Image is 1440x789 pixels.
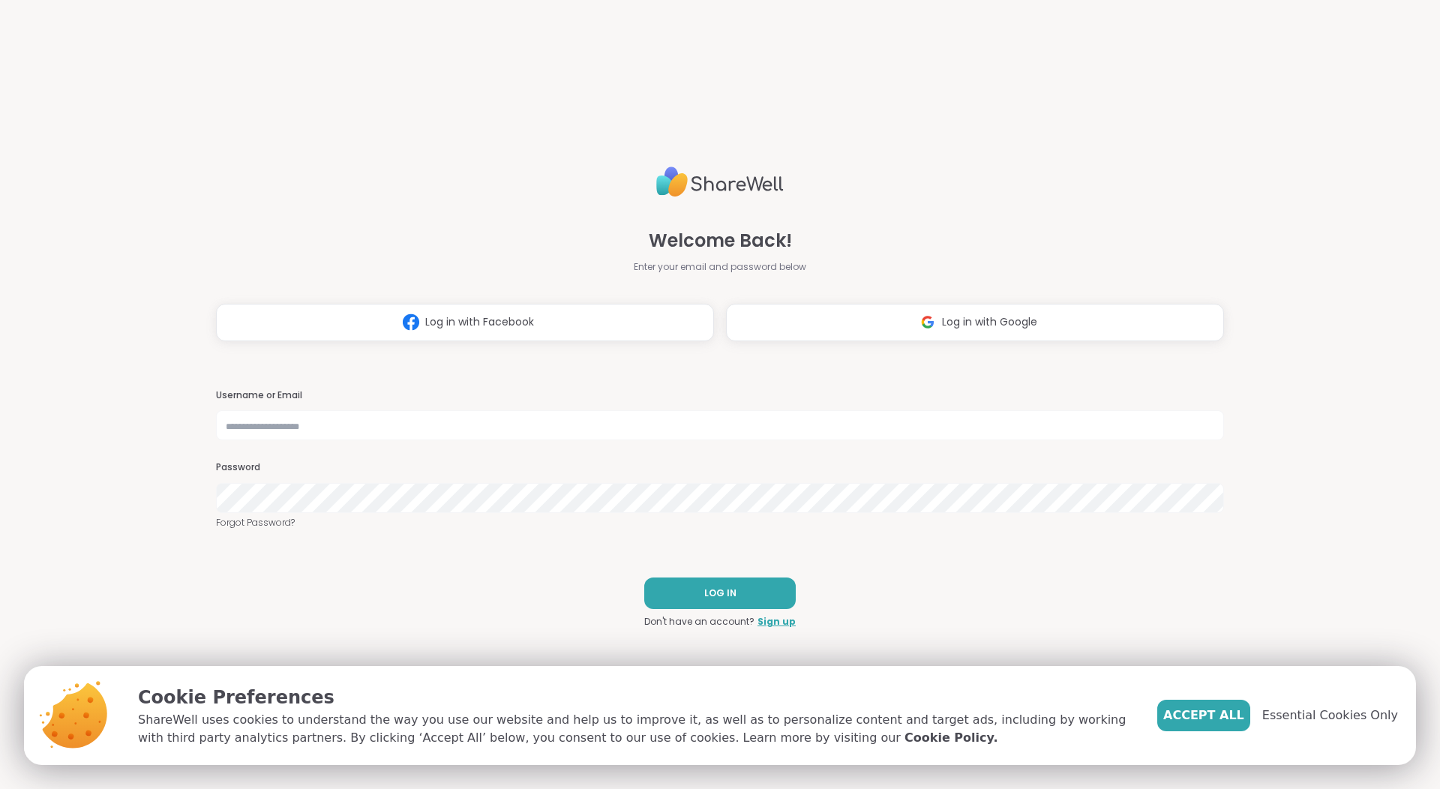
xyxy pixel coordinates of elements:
button: Accept All [1157,700,1250,731]
span: Essential Cookies Only [1262,706,1398,724]
h3: Password [216,461,1224,474]
span: Accept All [1163,706,1244,724]
span: Welcome Back! [649,227,792,254]
a: Sign up [757,615,796,628]
span: Don't have an account? [644,615,754,628]
a: Cookie Policy. [904,729,997,747]
a: Forgot Password? [216,516,1224,529]
button: LOG IN [644,577,796,609]
span: Enter your email and password below [634,260,806,274]
button: Log in with Google [726,304,1224,341]
span: Log in with Google [942,314,1037,330]
p: Cookie Preferences [138,684,1133,711]
span: Log in with Facebook [425,314,534,330]
img: ShareWell Logo [656,160,784,203]
span: LOG IN [704,586,736,600]
h3: Username or Email [216,389,1224,402]
button: Log in with Facebook [216,304,714,341]
p: ShareWell uses cookies to understand the way you use our website and help us to improve it, as we... [138,711,1133,747]
img: ShareWell Logomark [913,308,942,336]
img: ShareWell Logomark [397,308,425,336]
